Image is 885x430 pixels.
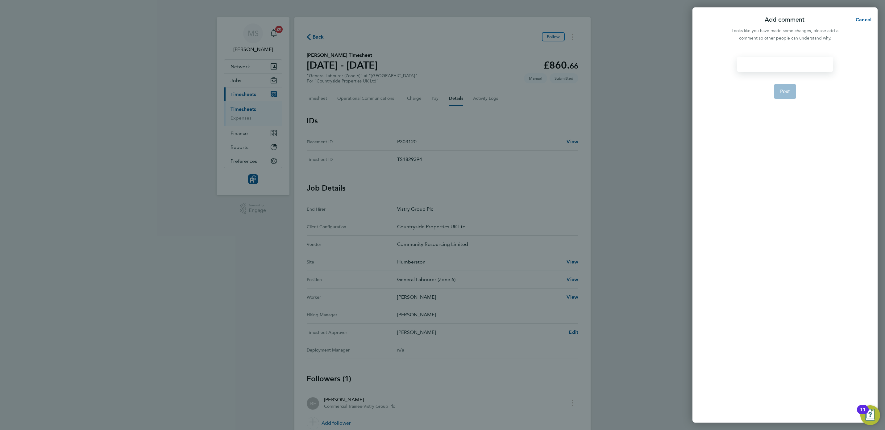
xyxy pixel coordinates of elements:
[860,405,880,425] button: Open Resource Center, 11 new notifications
[765,15,804,24] p: Add comment
[860,410,866,418] div: 11
[728,27,842,42] div: Looks like you have made some changes, please add a comment so other people can understand why.
[846,14,878,26] button: Cancel
[854,17,871,23] span: Cancel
